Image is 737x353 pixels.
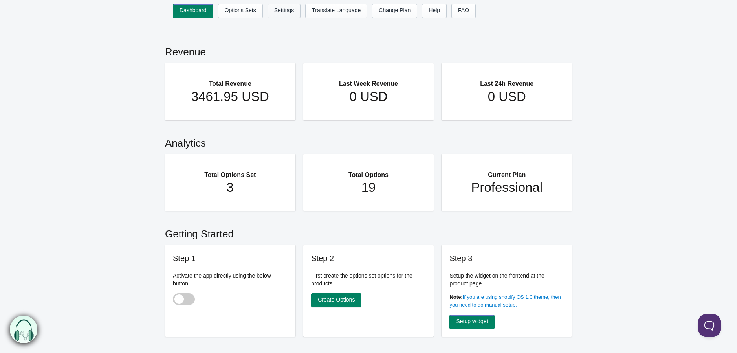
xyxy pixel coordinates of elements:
[698,314,721,337] iframe: Toggle Customer Support
[218,4,263,18] a: Options Sets
[449,253,564,264] h3: Step 3
[173,272,288,287] p: Activate the app directly using the below button
[449,294,561,308] a: If you are using shopify OS 1.0 theme, then you need to do manual setup.
[311,272,426,287] p: First create the options set options for the products.
[311,253,426,264] h3: Step 2
[372,4,417,18] a: Change Plan
[319,180,418,195] h1: 19
[449,294,462,300] b: Note:
[181,180,280,195] h1: 3
[457,71,556,89] h2: Last 24h Revenue
[319,71,418,89] h2: Last Week Revenue
[181,89,280,105] h1: 3461.95 USD
[181,71,280,89] h2: Total Revenue
[268,4,301,18] a: Settings
[319,162,418,180] h2: Total Options
[319,89,418,105] h1: 0 USD
[449,272,564,287] p: Setup the widget on the frontend at the product page.
[173,253,288,264] h3: Step 1
[181,162,280,180] h2: Total Options Set
[422,4,447,18] a: Help
[457,89,556,105] h1: 0 USD
[305,4,367,18] a: Translate Language
[451,4,476,18] a: FAQ
[165,219,572,245] h2: Getting Started
[165,128,572,154] h2: Analytics
[449,315,495,329] a: Setup widget
[10,316,38,344] img: bxm.png
[173,4,213,18] a: Dashboard
[311,293,361,307] a: Create Options
[165,37,572,63] h2: Revenue
[457,162,556,180] h2: Current Plan
[457,180,556,195] h1: Professional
